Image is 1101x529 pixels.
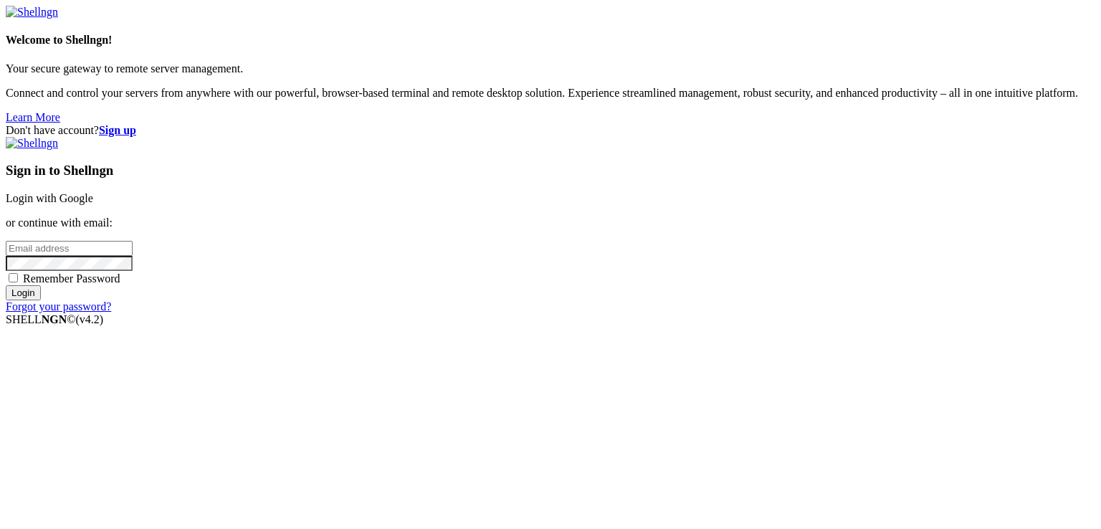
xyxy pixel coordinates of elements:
div: Don't have account? [6,124,1095,137]
input: Login [6,285,41,300]
span: 4.2.0 [76,313,104,325]
img: Shellngn [6,6,58,19]
a: Forgot your password? [6,300,111,313]
a: Learn More [6,111,60,123]
p: Connect and control your servers from anywhere with our powerful, browser-based terminal and remo... [6,87,1095,100]
span: SHELL © [6,313,103,325]
span: Remember Password [23,272,120,285]
input: Email address [6,241,133,256]
a: Sign up [99,124,136,136]
h3: Sign in to Shellngn [6,163,1095,178]
h4: Welcome to Shellngn! [6,34,1095,47]
b: NGN [42,313,67,325]
p: or continue with email: [6,216,1095,229]
input: Remember Password [9,273,18,282]
p: Your secure gateway to remote server management. [6,62,1095,75]
img: Shellngn [6,137,58,150]
a: Login with Google [6,192,93,204]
